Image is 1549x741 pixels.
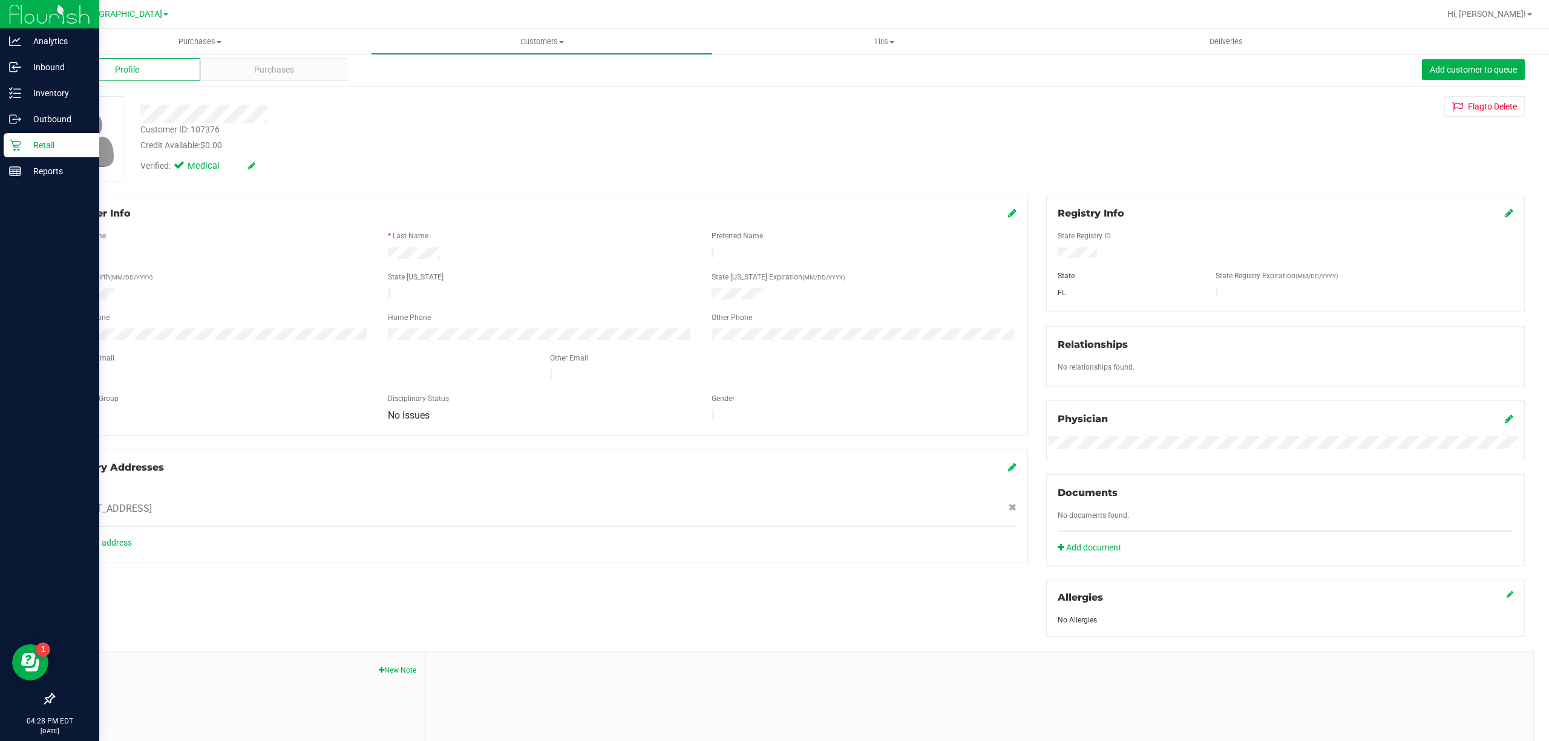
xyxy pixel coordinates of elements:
[388,312,431,323] label: Home Phone
[379,665,416,676] button: New Note
[115,64,139,76] span: Profile
[21,112,94,126] p: Outbound
[110,274,152,281] span: (MM/DD/YYYY)
[29,36,371,47] span: Purchases
[388,272,444,282] label: State [US_STATE]
[1058,362,1135,373] label: No relationships found.
[254,64,294,76] span: Purchases
[21,86,94,100] p: Inventory
[9,61,21,73] inline-svg: Inbound
[21,164,94,178] p: Reports
[21,34,94,48] p: Analytics
[388,393,449,404] label: Disciplinary Status
[1295,273,1338,279] span: (MM/DD/YYYY)
[21,60,94,74] p: Inbound
[713,36,1054,47] span: Tills
[1058,339,1128,350] span: Relationships
[712,230,763,241] label: Preferred Name
[9,113,21,125] inline-svg: Outbound
[712,272,845,282] label: State [US_STATE] Expiration
[188,160,236,173] span: Medical
[70,272,152,282] label: Date of Birth
[140,123,220,136] div: Customer ID: 107376
[9,165,21,177] inline-svg: Reports
[712,393,735,404] label: Gender
[9,35,21,47] inline-svg: Analytics
[140,139,867,152] div: Credit Available:
[21,138,94,152] p: Retail
[140,160,255,173] div: Verified:
[5,716,94,726] p: 04:28 PM EDT
[65,501,152,516] span: [STREET_ADDRESS]
[388,410,430,421] span: No Issues
[1058,207,1124,219] span: Registry Info
[550,353,588,364] label: Other Email
[29,29,371,54] a: Purchases
[9,139,21,151] inline-svg: Retail
[1216,270,1338,281] label: State Registry Expiration
[1058,413,1108,425] span: Physician
[63,661,416,675] span: Notes
[1058,487,1118,498] span: Documents
[12,644,48,681] iframe: Resource center
[712,312,752,323] label: Other Phone
[371,29,713,54] a: Customers
[1444,96,1525,117] button: Flagto Delete
[1049,270,1207,281] div: State
[393,230,428,241] label: Last Name
[1193,36,1259,47] span: Deliveries
[1058,592,1103,603] span: Allergies
[79,9,162,19] span: [GEOGRAPHIC_DATA]
[1058,511,1129,520] span: No documents found.
[1447,9,1526,19] span: Hi, [PERSON_NAME]!
[65,462,164,473] span: Delivery Addresses
[200,140,222,150] span: $0.00
[1058,541,1127,554] a: Add document
[1058,230,1111,241] label: State Registry ID
[1055,29,1397,54] a: Deliveries
[1430,65,1517,74] span: Add customer to queue
[36,642,50,657] iframe: Resource center unread badge
[1049,287,1207,298] div: FL
[9,87,21,99] inline-svg: Inventory
[1058,615,1513,625] div: No Allergies
[372,36,712,47] span: Customers
[5,726,94,736] p: [DATE]
[1422,59,1525,80] button: Add customer to queue
[713,29,1055,54] a: Tills
[802,274,845,281] span: (MM/DD/YYYY)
